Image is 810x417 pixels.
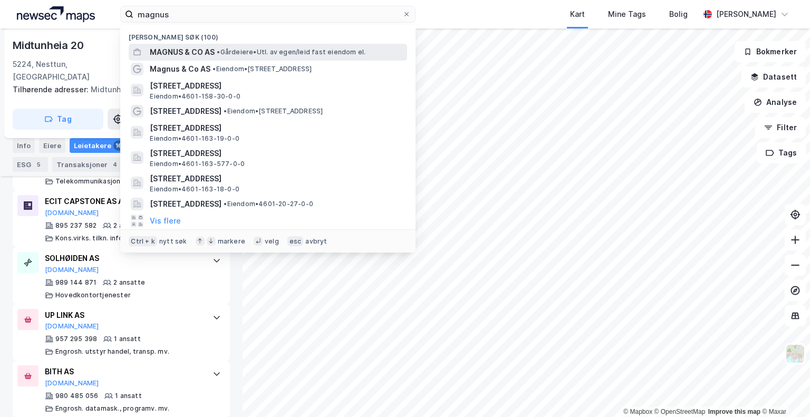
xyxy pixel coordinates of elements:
[150,185,239,193] span: Eiendom • 4601-163-18-0-0
[55,347,169,356] div: Engrosh. utstyr handel, transp. mv.
[115,392,142,400] div: 1 ansatt
[45,252,202,265] div: SOLHØIDEN AS
[39,138,65,153] div: Eiere
[55,291,131,299] div: Hovedkontortjenester
[150,92,240,101] span: Eiendom • 4601-158-30-0-0
[55,234,160,243] div: Kons.virks. tilkn. informasj.tekn.
[669,8,688,21] div: Bolig
[150,105,221,118] span: [STREET_ADDRESS]
[52,157,124,172] div: Transaksjoner
[150,134,239,143] span: Eiendom • 4601-163-19-0-0
[45,379,99,387] button: [DOMAIN_NAME]
[735,41,806,62] button: Bokmerker
[150,80,403,92] span: [STREET_ADDRESS]
[757,366,810,417] iframe: Chat Widget
[17,6,95,22] img: logo.a4113a55bc3d86da70a041830d287a7e.svg
[55,177,141,186] div: Telekommunikasjon ellers
[757,366,810,417] div: Kontrollprogram for chat
[120,25,416,44] div: [PERSON_NAME] søk (100)
[45,322,99,331] button: [DOMAIN_NAME]
[224,107,227,115] span: •
[785,344,805,364] img: Z
[150,160,245,168] span: Eiendom • 4601-163-577-0-0
[741,66,806,88] button: Datasett
[129,236,157,247] div: Ctrl + k
[45,309,202,322] div: UP LINK AS
[217,48,365,56] span: Gårdeiere • Utl. av egen/leid fast eiendom el.
[570,8,585,21] div: Kart
[114,335,141,343] div: 1 ansatt
[33,159,44,170] div: 5
[13,157,48,172] div: ESG
[55,221,97,230] div: 895 237 582
[55,278,97,287] div: 989 144 871
[113,140,124,151] div: 16
[654,408,706,415] a: OpenStreetMap
[755,117,806,138] button: Filter
[224,200,313,208] span: Eiendom • 4601-20-27-0-0
[224,200,227,208] span: •
[55,404,170,413] div: Engrosh. datamask., programv. mv.
[150,172,403,185] span: [STREET_ADDRESS]
[110,159,120,170] div: 4
[287,236,304,247] div: esc
[55,335,97,343] div: 957 295 398
[13,138,35,153] div: Info
[45,195,202,208] div: ECIT CAPSTONE AS AVD BERGEN
[265,237,279,246] div: velg
[708,408,760,415] a: Improve this map
[45,209,99,217] button: [DOMAIN_NAME]
[150,46,215,59] span: MAGNUS & CO AS
[745,92,806,113] button: Analyse
[13,85,91,94] span: Tilhørende adresser:
[213,65,312,73] span: Eiendom • [STREET_ADDRESS]
[213,65,216,73] span: •
[305,237,327,246] div: avbryt
[113,278,145,287] div: 2 ansatte
[70,138,129,153] div: Leietakere
[217,48,220,56] span: •
[13,37,85,54] div: Midtunheia 20
[159,237,187,246] div: nytt søk
[150,198,221,210] span: [STREET_ADDRESS]
[150,147,403,160] span: [STREET_ADDRESS]
[13,83,221,96] div: Midtunheia 22
[716,8,776,21] div: [PERSON_NAME]
[13,58,132,83] div: 5224, Nesttun, [GEOGRAPHIC_DATA]
[150,122,403,134] span: [STREET_ADDRESS]
[224,107,323,115] span: Eiendom • [STREET_ADDRESS]
[608,8,646,21] div: Mine Tags
[45,365,202,378] div: BITH AS
[218,237,245,246] div: markere
[45,266,99,274] button: [DOMAIN_NAME]
[113,221,145,230] div: 2 ansatte
[150,63,210,75] span: Magnus & Co AS
[757,142,806,163] button: Tags
[150,215,181,227] button: Vis flere
[13,109,103,130] button: Tag
[133,6,402,22] input: Søk på adresse, matrikkel, gårdeiere, leietakere eller personer
[55,392,98,400] div: 980 485 056
[623,408,652,415] a: Mapbox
